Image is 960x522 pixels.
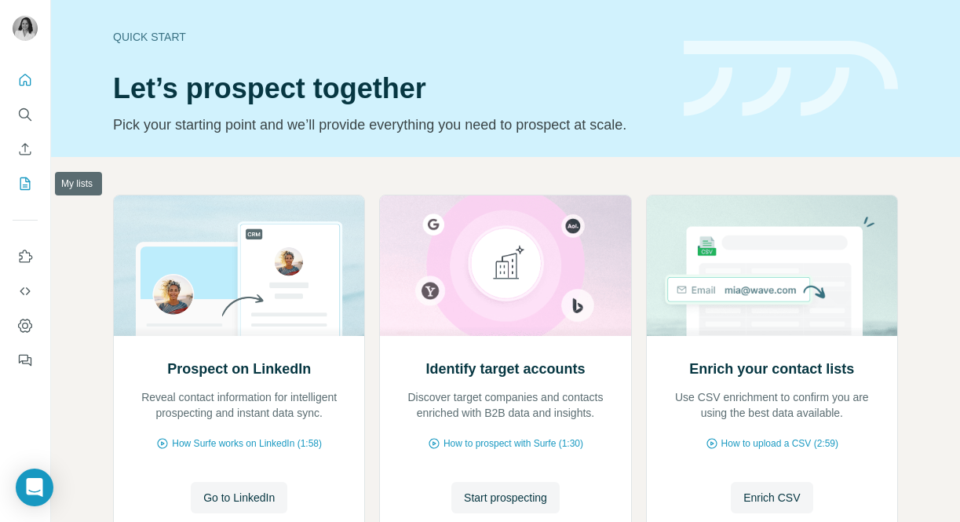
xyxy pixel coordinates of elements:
[13,100,38,129] button: Search
[203,490,275,506] span: Go to LinkedIn
[13,277,38,305] button: Use Surfe API
[721,436,838,451] span: How to upload a CSV (2:59)
[13,135,38,163] button: Enrich CSV
[13,346,38,374] button: Feedback
[13,312,38,340] button: Dashboard
[689,358,854,380] h2: Enrich your contact lists
[443,436,583,451] span: How to prospect with Surfe (1:30)
[663,389,882,421] p: Use CSV enrichment to confirm you are using the best data available.
[396,389,615,421] p: Discover target companies and contacts enriched with B2B data and insights.
[464,490,547,506] span: Start prospecting
[684,41,898,117] img: banner
[743,490,800,506] span: Enrich CSV
[13,243,38,271] button: Use Surfe on LinkedIn
[167,358,311,380] h2: Prospect on LinkedIn
[13,170,38,198] button: My lists
[130,389,349,421] p: Reveal contact information for intelligent prospecting and instant data sync.
[113,73,665,104] h1: Let’s prospect together
[451,482,560,513] button: Start prospecting
[13,66,38,94] button: Quick start
[646,195,898,336] img: Enrich your contact lists
[172,436,322,451] span: How Surfe works on LinkedIn (1:58)
[113,114,665,136] p: Pick your starting point and we’ll provide everything you need to prospect at scale.
[425,358,585,380] h2: Identify target accounts
[379,195,631,336] img: Identify target accounts
[13,16,38,41] img: Avatar
[16,469,53,506] div: Open Intercom Messenger
[731,482,812,513] button: Enrich CSV
[113,195,365,336] img: Prospect on LinkedIn
[191,482,287,513] button: Go to LinkedIn
[113,29,665,45] div: Quick start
